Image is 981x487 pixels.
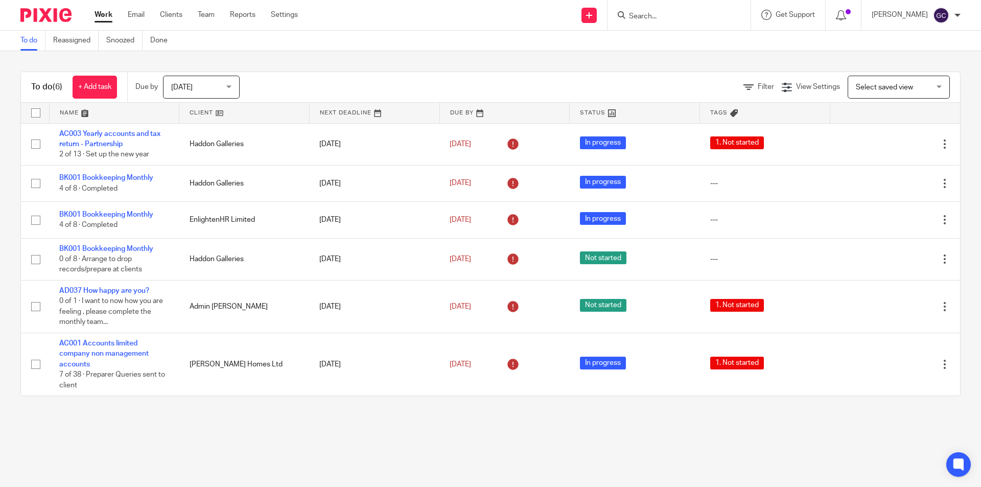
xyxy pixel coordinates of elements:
[59,185,118,192] span: 4 of 8 · Completed
[179,123,310,165] td: Haddon Galleries
[450,303,471,310] span: [DATE]
[710,215,820,225] div: ---
[450,141,471,148] span: [DATE]
[309,202,439,238] td: [DATE]
[230,10,255,20] a: Reports
[59,298,163,326] span: 0 of 1 · I want to now how you are feeling , please complete the monthly team...
[53,83,62,91] span: (6)
[106,31,143,51] a: Snoozed
[20,31,45,51] a: To do
[580,299,626,312] span: Not started
[856,84,913,91] span: Select saved view
[31,82,62,92] h1: To do
[580,136,626,149] span: In progress
[710,254,820,264] div: ---
[309,281,439,333] td: [DATE]
[628,12,720,21] input: Search
[179,238,310,280] td: Haddon Galleries
[450,180,471,187] span: [DATE]
[59,371,165,389] span: 7 of 38 · Preparer Queries sent to client
[710,178,820,189] div: ---
[179,165,310,201] td: Haddon Galleries
[59,130,160,148] a: AC003 Yearly accounts and tax return - Partnership
[59,151,149,158] span: 2 of 13 · Set up the new year
[309,123,439,165] td: [DATE]
[796,83,840,90] span: View Settings
[59,221,118,228] span: 4 of 8 · Completed
[309,165,439,201] td: [DATE]
[710,357,764,369] span: 1. Not started
[53,31,99,51] a: Reassigned
[271,10,298,20] a: Settings
[450,256,471,263] span: [DATE]
[309,333,439,396] td: [DATE]
[95,10,112,20] a: Work
[710,299,764,312] span: 1. Not started
[580,357,626,369] span: In progress
[59,174,153,181] a: BK001 Bookkeeping Monthly
[59,211,153,218] a: BK001 Bookkeeping Monthly
[872,10,928,20] p: [PERSON_NAME]
[59,340,149,368] a: AC001 Accounts limited company non management accounts
[580,251,626,264] span: Not started
[450,216,471,223] span: [DATE]
[580,176,626,189] span: In progress
[59,287,149,294] a: AD037 How happy are you?
[580,212,626,225] span: In progress
[933,7,949,24] img: svg%3E
[128,10,145,20] a: Email
[59,256,142,273] span: 0 of 8 · Arrange to drop records/prepare at clients
[776,11,815,18] span: Get Support
[150,31,175,51] a: Done
[710,136,764,149] span: 1. Not started
[20,8,72,22] img: Pixie
[160,10,182,20] a: Clients
[171,84,193,91] span: [DATE]
[198,10,215,20] a: Team
[59,245,153,252] a: BK001 Bookkeeping Monthly
[179,333,310,396] td: [PERSON_NAME] Homes Ltd
[73,76,117,99] a: + Add task
[179,202,310,238] td: EnlightenHR Limited
[135,82,158,92] p: Due by
[450,361,471,368] span: [DATE]
[758,83,774,90] span: Filter
[309,238,439,280] td: [DATE]
[179,281,310,333] td: Admin [PERSON_NAME]
[710,110,728,115] span: Tags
